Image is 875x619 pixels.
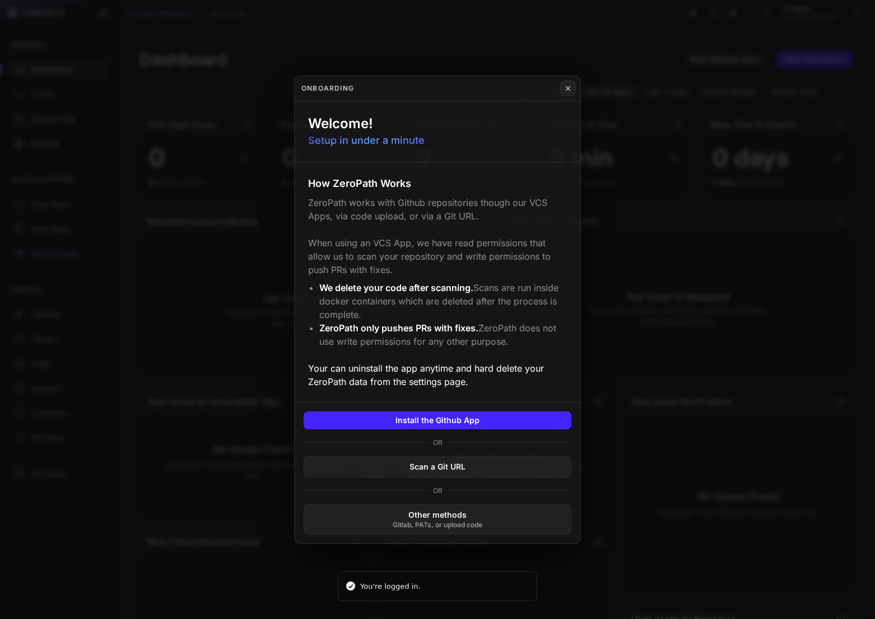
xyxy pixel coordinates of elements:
[393,520,482,529] span: Gitlab, PATs, or upload code
[304,504,571,534] button: Other methodsGitlab, PATs, or upload code
[304,411,571,429] button: Install the Github App
[308,196,567,276] p: ZeroPath works with Github repositories though our VCS Apps, via code upload, or via a Git URL. W...
[319,281,567,321] li: Scans are run inside docker containers which are deleted after the process is complete.
[308,115,373,133] h1: Welcome!
[433,486,443,495] p: OR
[360,581,421,592] div: You're logged in.
[301,84,354,93] h4: Onboarding
[308,362,567,388] p: Your can uninstall the app anytime and hard delete your ZeroPath data from the settings page.
[308,176,411,191] h3: How ZeroPath Works
[308,133,425,148] p: Setup in under a minute
[319,282,473,293] span: We delete your code after scanning.
[319,321,567,348] li: ZeroPath does not use write permissions for any other purpose.
[319,322,478,334] span: ZeroPath only pushes PRs with fixes.
[433,438,443,447] p: OR
[304,456,571,477] button: Scan a Git URL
